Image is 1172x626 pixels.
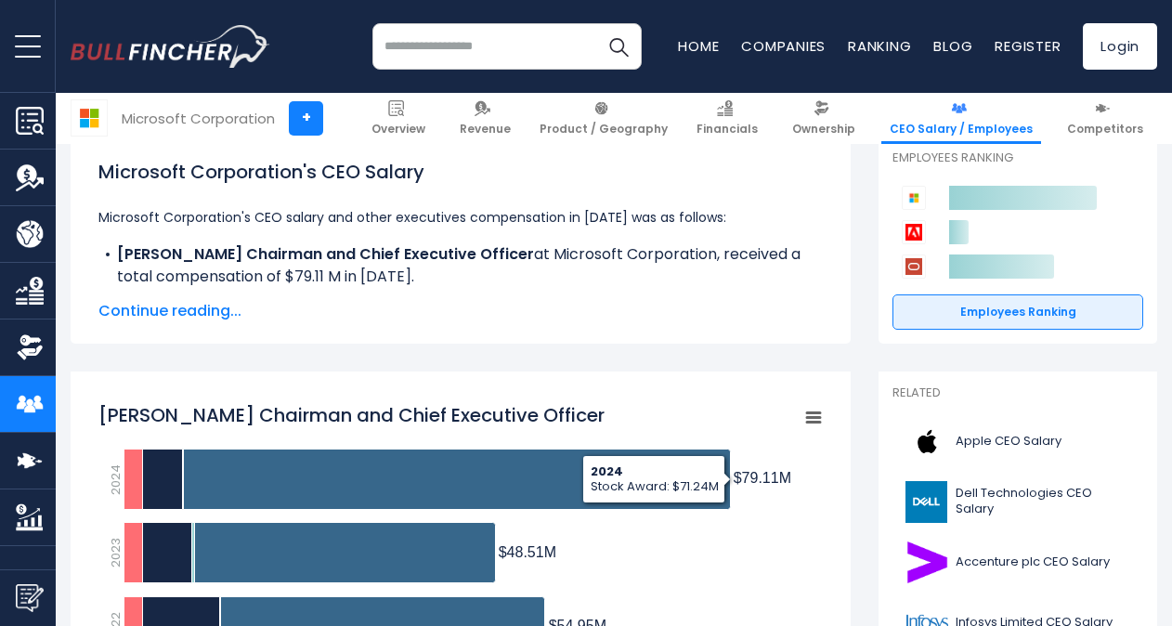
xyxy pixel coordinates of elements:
[902,254,926,279] img: Oracle Corporation competitors logo
[363,93,434,144] a: Overview
[892,385,1143,401] p: Related
[688,93,766,144] a: Financials
[117,243,534,265] b: [PERSON_NAME] Chairman and Chief Executive Officer
[72,100,107,136] img: MSFT logo
[371,122,425,137] span: Overview
[892,150,1143,166] p: Employees Ranking
[892,294,1143,330] a: Employees Ranking
[451,93,519,144] a: Revenue
[107,464,124,495] text: 2024
[1059,93,1152,144] a: Competitors
[98,300,823,322] span: Continue reading...
[595,23,642,70] button: Search
[540,122,668,137] span: Product / Geography
[904,421,950,463] img: AAPL logo
[678,36,719,56] a: Home
[956,486,1132,517] span: Dell Technologies CEO Salary
[792,122,855,137] span: Ownership
[734,470,791,486] tspan: $79.11M
[71,25,270,68] img: bullfincher logo
[902,186,926,210] img: Microsoft Corporation competitors logo
[289,101,323,136] a: +
[16,333,44,361] img: Ownership
[697,122,758,137] span: Financials
[71,25,270,68] a: Go to homepage
[98,402,605,428] tspan: [PERSON_NAME] Chairman and Chief Executive Officer
[784,93,864,144] a: Ownership
[904,481,950,523] img: DELL logo
[531,93,676,144] a: Product / Geography
[107,538,124,567] text: 2023
[956,434,1061,450] span: Apple CEO Salary
[98,243,823,288] li: at Microsoft Corporation, received a total compensation of $79.11 M in [DATE].
[904,541,950,583] img: ACN logo
[892,537,1143,588] a: Accenture plc CEO Salary
[499,544,556,560] tspan: $48.51M
[956,554,1110,570] span: Accenture plc CEO Salary
[892,416,1143,467] a: Apple CEO Salary
[98,158,823,186] h1: Microsoft Corporation's CEO Salary
[881,93,1041,144] a: CEO Salary / Employees
[892,476,1143,528] a: Dell Technologies CEO Salary
[890,122,1033,137] span: CEO Salary / Employees
[741,36,826,56] a: Companies
[995,36,1061,56] a: Register
[1067,122,1143,137] span: Competitors
[1083,23,1157,70] a: Login
[460,122,511,137] span: Revenue
[848,36,911,56] a: Ranking
[122,108,275,129] div: Microsoft Corporation
[933,36,972,56] a: Blog
[902,220,926,244] img: Adobe competitors logo
[98,206,823,228] p: Microsoft Corporation's CEO salary and other executives compensation in [DATE] was as follows:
